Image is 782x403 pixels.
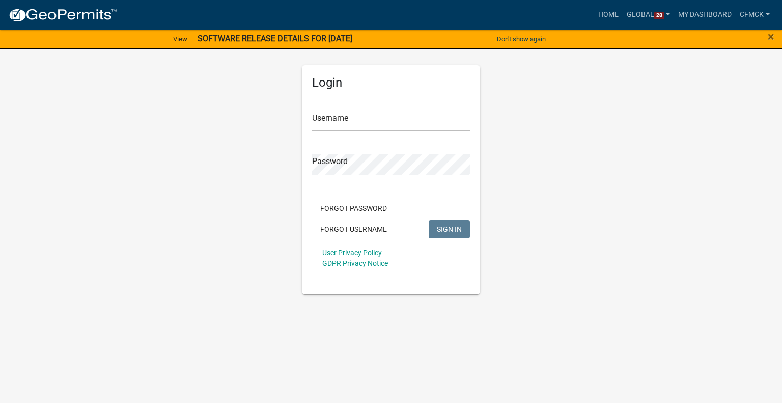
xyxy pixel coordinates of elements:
[623,5,675,24] a: Global28
[674,5,736,24] a: My Dashboard
[736,5,774,24] a: CFMCK
[437,225,462,233] span: SIGN IN
[594,5,623,24] a: Home
[312,199,395,218] button: Forgot Password
[169,31,191,47] a: View
[322,249,382,257] a: User Privacy Policy
[768,30,774,44] span: ×
[493,31,550,47] button: Don't show again
[198,34,352,43] strong: SOFTWARE RELEASE DETAILS FOR [DATE]
[654,12,664,20] span: 28
[429,220,470,238] button: SIGN IN
[768,31,774,43] button: Close
[312,220,395,238] button: Forgot Username
[312,75,470,90] h5: Login
[322,259,388,267] a: GDPR Privacy Notice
